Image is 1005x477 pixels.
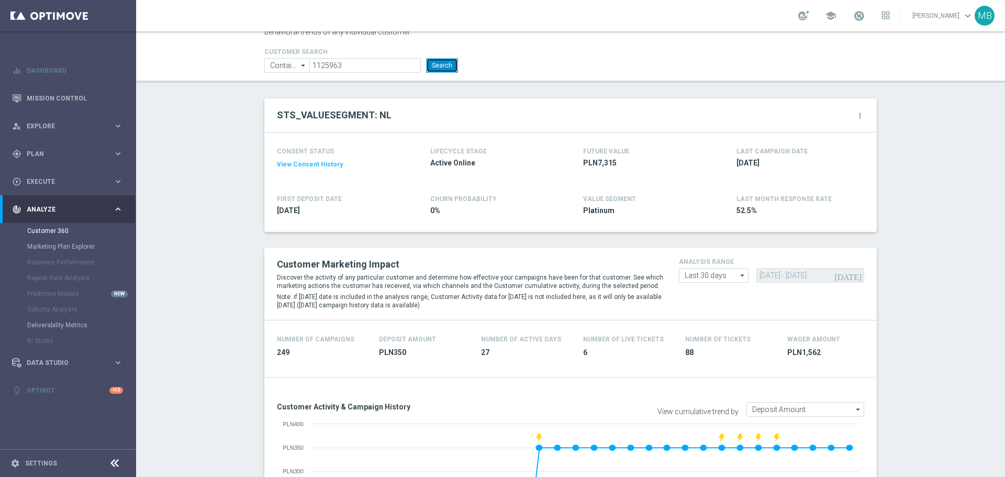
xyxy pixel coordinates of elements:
button: Data Studio keyboard_arrow_right [12,359,124,367]
i: keyboard_arrow_right [113,358,123,368]
h4: Number Of Tickets [685,336,751,343]
h4: Number of Campaigns [277,336,354,343]
i: lightbulb [12,386,21,395]
span: 88 [685,348,775,358]
button: person_search Explore keyboard_arrow_right [12,122,124,130]
div: Explore [12,121,113,131]
div: MB [975,6,995,26]
span: keyboard_arrow_down [962,10,974,21]
a: Customer 360 [27,227,109,235]
div: play_circle_outline Execute keyboard_arrow_right [12,178,124,186]
div: gps_fixed Plan keyboard_arrow_right [12,150,124,158]
h4: LAST CAMPAIGN DATE [736,148,808,155]
button: equalizer Dashboard [12,66,124,75]
a: Marketing Plan Explorer [27,242,109,251]
div: Optibot [12,376,123,404]
h4: FIRST DEPOSIT DATE [277,195,342,203]
button: track_changes Analyze keyboard_arrow_right [12,205,124,214]
div: Predictive Models [27,286,135,302]
i: settings [10,459,20,468]
div: Cohorts Analysis [27,302,135,317]
span: 2025-10-04 [736,158,859,168]
h2: STS_VALUESEGMENT: NL [277,109,392,121]
div: Dashboard [12,57,123,84]
i: keyboard_arrow_right [113,204,123,214]
h4: CUSTOMER SEARCH [264,48,458,56]
i: keyboard_arrow_right [113,121,123,131]
h4: Number of Active Days [481,336,561,343]
input: Contains [264,58,309,73]
div: Plan [12,149,113,159]
div: Analyze [12,205,113,214]
div: +10 [109,387,123,394]
span: PLN350 [379,348,468,358]
i: person_search [12,121,21,131]
div: Business Performance [27,254,135,270]
div: NEW [111,291,128,297]
div: lightbulb Optibot +10 [12,386,124,395]
text: PLN350 [283,445,304,451]
h4: VALUE SEGMENT [583,195,636,203]
h4: CONSENT STATUS [277,148,399,155]
h2: Customer Marketing Impact [277,258,663,271]
button: Search [426,58,458,73]
i: equalizer [12,66,21,75]
h4: analysis range [679,258,864,265]
span: 52.5% [736,206,859,216]
button: View Consent History [277,160,343,169]
a: Dashboard [27,57,123,84]
i: keyboard_arrow_right [113,176,123,186]
h4: Number Of Live Tickets [583,336,664,343]
input: analysis range [679,268,749,283]
p: Note: if [DATE] date is included in the analysis range, Customer Activity data for [DATE] is not ... [277,293,663,309]
a: Mission Control [27,84,123,112]
i: gps_fixed [12,149,21,159]
i: more_vert [856,112,864,120]
span: 2016-11-19 [277,206,399,216]
h4: FUTURE VALUE [583,148,629,155]
span: Explore [27,123,113,129]
p: Discover the activity of any particular customer and determine how effective your campaigns have ... [277,273,663,290]
i: keyboard_arrow_right [113,149,123,159]
span: CHURN PROBABILITY [430,195,497,203]
span: 6 [583,348,673,358]
div: Data Studio [12,358,113,368]
h3: Customer Activity & Campaign History [277,402,563,412]
span: PLN1,562 [787,348,877,358]
a: Settings [25,460,57,467]
a: [PERSON_NAME]keyboard_arrow_down [911,8,975,24]
div: Mission Control [12,84,123,112]
div: Repeat Rate Analysis [27,270,135,286]
i: arrow_drop_down [298,59,309,72]
i: track_changes [12,205,21,214]
div: BI Studio [27,333,135,349]
span: school [825,10,836,21]
span: 0% [430,206,553,216]
a: Optibot [27,376,109,404]
span: Platinum [583,206,706,216]
input: Enter CID, Email, name or phone [309,58,421,73]
div: Deliverability Metrics [27,317,135,333]
span: Plan [27,151,113,157]
span: 249 [277,348,366,358]
span: Active Online [430,158,553,168]
span: LAST MONTH RESPONSE RATE [736,195,832,203]
span: Execute [27,179,113,185]
h4: Wager Amount [787,336,840,343]
h4: Deposit Amount [379,336,436,343]
label: View cumulative trend by [657,407,739,416]
i: arrow_drop_down [738,269,748,282]
span: PLN7,315 [583,158,706,168]
div: Marketing Plan Explorer [27,239,135,254]
div: Customer 360 [27,223,135,239]
div: Execute [12,177,113,186]
button: Mission Control [12,94,124,103]
span: Analyze [27,206,113,213]
h4: LIFECYCLE STAGE [430,148,487,155]
span: 27 [481,348,571,358]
